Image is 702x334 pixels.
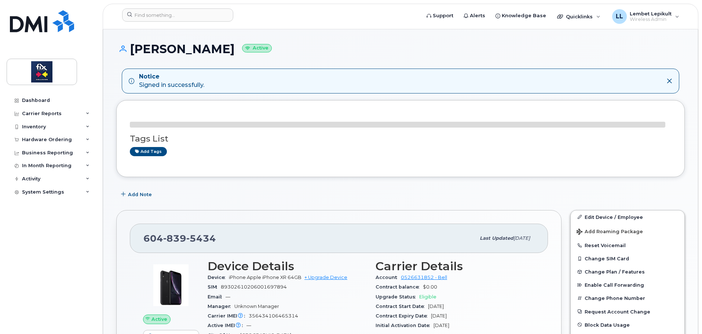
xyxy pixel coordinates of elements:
[376,275,401,280] span: Account
[116,188,158,201] button: Add Note
[571,305,684,318] button: Request Account Change
[208,260,367,273] h3: Device Details
[208,275,229,280] span: Device
[376,304,428,309] span: Contract Start Date
[229,275,301,280] span: iPhone Apple iPhone XR 64GB
[571,278,684,291] button: Enable Call Forwarding
[571,252,684,265] button: Change SIM Card
[139,73,204,81] strong: Notice
[208,294,226,300] span: Email
[376,323,434,328] span: Initial Activation Date
[571,210,684,224] a: Edit Device / Employee
[376,260,535,273] h3: Carrier Details
[186,233,216,244] span: 5434
[226,294,230,300] span: —
[116,43,685,55] h1: [PERSON_NAME]
[571,265,684,278] button: Change Plan / Features
[571,239,684,252] button: Reset Voicemail
[376,294,419,300] span: Upgrade Status
[480,235,513,241] span: Last updated
[376,284,423,290] span: Contract balance
[234,304,279,309] span: Unknown Manager
[419,294,436,300] span: Eligible
[242,44,272,52] small: Active
[208,313,249,319] span: Carrier IMEI
[376,313,431,319] span: Contract Expiry Date
[221,284,287,290] span: 89302610206001697894
[128,191,152,198] span: Add Note
[208,323,246,328] span: Active IMEI
[143,233,216,244] span: 604
[139,73,204,89] div: Signed in successfully.
[151,316,167,323] span: Active
[423,284,437,290] span: $0.00
[208,304,234,309] span: Manager
[130,134,671,143] h3: Tags List
[571,291,684,305] button: Change Phone Number
[149,263,193,307] img: image20231002-3703462-1qb80zy.jpeg
[585,269,645,275] span: Change Plan / Features
[434,323,449,328] span: [DATE]
[246,323,251,328] span: —
[428,304,444,309] span: [DATE]
[208,284,221,290] span: SIM
[431,313,447,319] span: [DATE]
[571,224,684,239] button: Add Roaming Package
[571,318,684,331] button: Block Data Usage
[401,275,447,280] a: 0526631852 - Bell
[249,313,298,319] span: 356434106465314
[130,147,167,156] a: Add tags
[304,275,347,280] a: + Upgrade Device
[513,235,530,241] span: [DATE]
[163,233,186,244] span: 839
[577,229,643,236] span: Add Roaming Package
[585,282,644,288] span: Enable Call Forwarding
